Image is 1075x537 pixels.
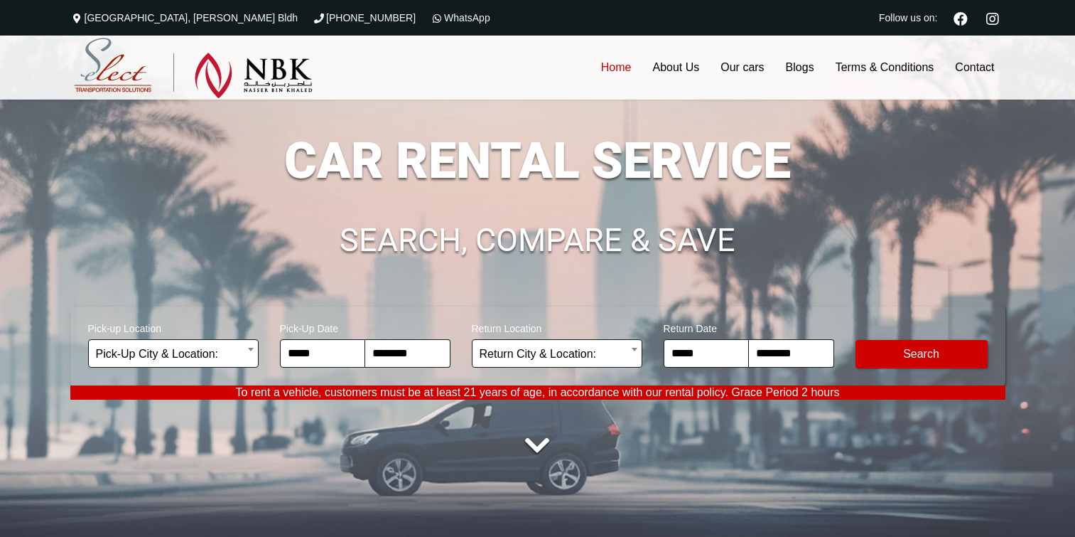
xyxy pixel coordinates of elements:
a: Terms & Conditions [825,36,945,100]
a: Our cars [710,36,774,100]
span: Return Date [664,314,834,339]
span: Return Location [472,314,642,339]
img: Select Rent a Car [74,38,313,99]
h1: CAR RENTAL SERVICE [70,136,1005,186]
h1: SEARCH, COMPARE & SAVE [70,224,1005,257]
span: Pick-Up City & Location: [88,339,259,368]
a: Blogs [775,36,825,100]
a: Instagram [981,10,1005,26]
a: [PHONE_NUMBER] [312,12,416,23]
button: Modify Search [855,340,988,368]
span: Return City & Location: [480,340,634,368]
span: Pick-Up City & Location: [96,340,251,368]
a: About Us [642,36,710,100]
a: WhatsApp [430,12,490,23]
p: To rent a vehicle, customers must be at least 21 years of age, in accordance with our rental poli... [70,386,1005,400]
a: Home [590,36,642,100]
span: Return City & Location: [472,339,642,368]
span: Pick-Up Date [280,314,450,339]
a: Facebook [948,10,973,26]
span: Pick-up Location [88,314,259,339]
a: Contact [944,36,1005,100]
